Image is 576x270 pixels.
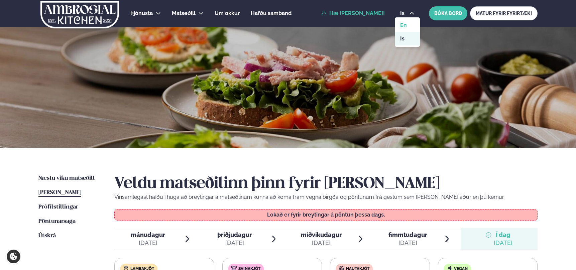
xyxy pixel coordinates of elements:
[217,231,252,238] span: þriðjudagur
[38,233,56,239] span: Útskrá
[429,6,467,20] button: BÓKA BORÐ
[400,11,407,16] span: is
[301,231,342,238] span: miðvikudagur
[251,9,292,17] a: Hafðu samband
[7,250,20,263] a: Cookie settings
[38,232,56,240] a: Útskrá
[38,204,78,210] span: Prófílstillingar
[40,1,120,28] img: logo
[38,189,81,197] a: [PERSON_NAME]
[494,239,512,247] div: [DATE]
[130,10,153,16] span: Þjónusta
[38,174,95,182] a: Næstu viku matseðill
[494,231,512,239] span: Í dag
[130,9,153,17] a: Þjónusta
[215,10,240,16] span: Um okkur
[38,219,76,224] span: Pöntunarsaga
[395,11,420,16] button: is
[131,239,165,247] div: [DATE]
[38,218,76,226] a: Pöntunarsaga
[388,239,427,247] div: [DATE]
[388,231,427,238] span: fimmtudagur
[172,9,196,17] a: Matseðill
[114,193,538,201] p: Vinsamlegast hafðu í huga að breytingar á matseðlinum kunna að koma fram vegna birgða og pöntunum...
[395,32,420,45] a: is
[121,212,531,218] p: Lokað er fyrir breytingar á pöntun þessa dags.
[172,10,196,16] span: Matseðill
[215,9,240,17] a: Um okkur
[251,10,292,16] span: Hafðu samband
[301,239,342,247] div: [DATE]
[38,203,78,211] a: Prófílstillingar
[217,239,252,247] div: [DATE]
[131,231,165,238] span: mánudagur
[321,10,385,16] a: Hæ [PERSON_NAME]!
[395,19,420,32] a: en
[38,175,95,181] span: Næstu viku matseðill
[38,190,81,195] span: [PERSON_NAME]
[114,174,538,193] h2: Veldu matseðilinn þinn fyrir [PERSON_NAME]
[470,6,538,20] a: MATUR FYRIR FYRIRTÆKI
